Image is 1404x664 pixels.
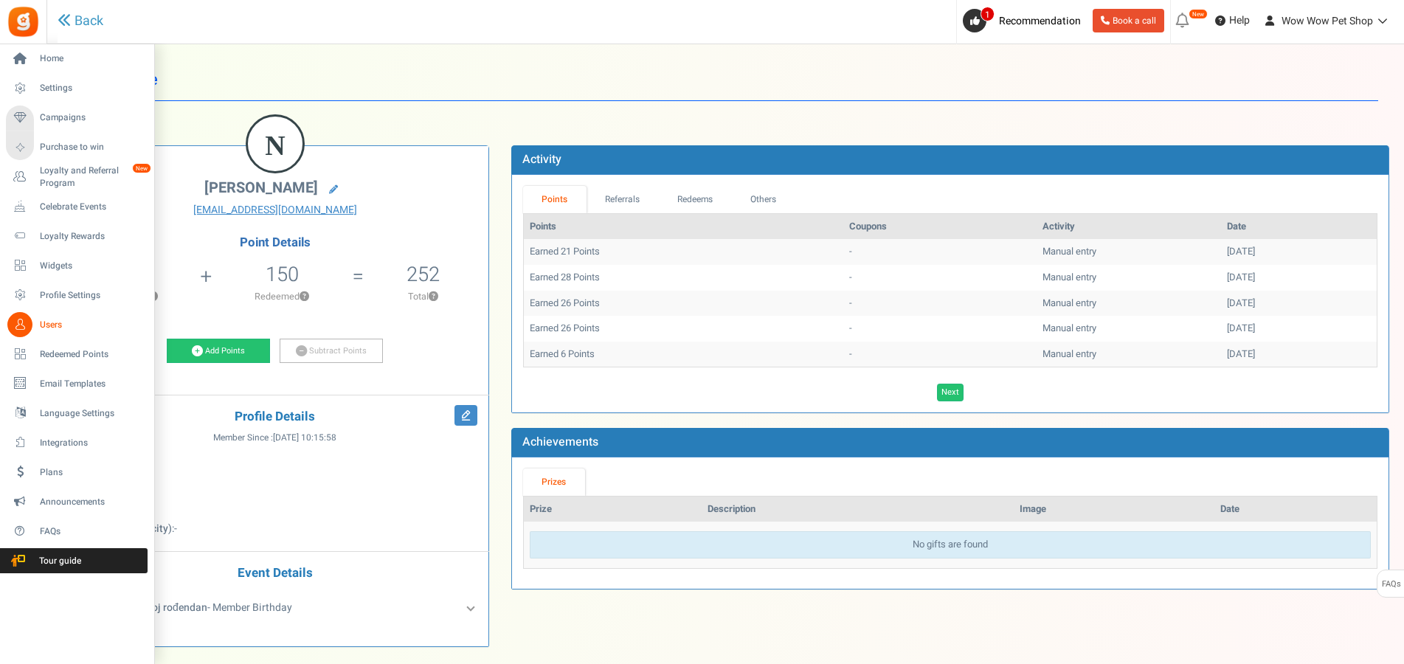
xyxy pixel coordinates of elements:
a: Integrations [6,430,148,455]
p: : [73,477,477,492]
span: Users [40,319,143,331]
span: Settings [40,82,143,94]
span: Profile Settings [40,289,143,302]
a: Home [6,46,148,72]
i: Edit Profile [454,405,477,426]
a: Campaigns [6,106,148,131]
button: Open LiveChat chat widget [12,6,56,50]
div: No gifts are found [530,531,1371,558]
a: Celebrate Events [6,194,148,219]
a: 1 Recommendation [963,9,1087,32]
b: Activity [522,151,561,168]
td: - [843,342,1037,367]
a: Book a call [1093,9,1164,32]
span: Member Since : [213,432,336,444]
td: Earned 28 Points [524,265,843,291]
span: Integrations [40,437,143,449]
a: Email Templates [6,371,148,396]
div: [DATE] [1227,297,1371,311]
div: [DATE] [1227,271,1371,285]
span: Home [40,52,143,65]
p: Redeemed [214,290,351,303]
span: Manual entry [1042,270,1096,284]
span: Loyalty Rewards [40,230,143,243]
img: Gratisfaction [7,5,40,38]
a: Loyalty Rewards [6,224,148,249]
p: Total [365,290,481,303]
span: Manual entry [1042,347,1096,361]
th: Coupons [843,214,1037,240]
th: Date [1214,497,1377,522]
em: New [132,163,151,173]
a: Language Settings [6,401,148,426]
td: Earned 26 Points [524,316,843,342]
a: Referrals [587,186,659,213]
th: Image [1014,497,1214,522]
em: New [1189,9,1208,19]
a: Users [6,312,148,337]
span: Manual entry [1042,244,1096,258]
span: Redeemed Points [40,348,143,361]
th: Prize [524,497,702,522]
div: [DATE] [1227,245,1371,259]
td: - [843,316,1037,342]
span: Wow Wow Pet Shop [1282,13,1373,29]
a: Purchase to win [6,135,148,160]
a: Points [523,186,587,213]
h5: 252 [407,263,440,286]
figcaption: N [248,117,302,174]
span: Loyalty and Referral Program [40,165,148,190]
span: Celebrate Events [40,201,143,213]
span: Help [1225,13,1250,28]
h4: Event Details [73,567,477,581]
div: [DATE] [1227,347,1371,362]
h4: Profile Details [73,410,477,424]
span: FAQs [1381,570,1401,598]
b: Achievements [522,433,598,451]
a: Profile Settings [6,283,148,308]
p: : [73,522,477,536]
td: Earned 21 Points [524,239,843,265]
span: 1 [981,7,995,21]
span: Announcements [40,496,143,508]
td: - [843,291,1037,317]
div: [DATE] [1227,322,1371,336]
span: Manual entry [1042,321,1096,335]
th: Points [524,214,843,240]
td: - [843,239,1037,265]
td: Earned 26 Points [524,291,843,317]
a: FAQs [6,519,148,544]
span: Campaigns [40,111,143,124]
span: Widgets [40,260,143,272]
span: - Member Birthday [114,600,292,615]
button: ? [429,292,438,302]
a: Plans [6,460,148,485]
h1: User Profile [72,59,1378,101]
span: - [174,521,177,536]
a: Widgets [6,253,148,278]
th: Date [1221,214,1377,240]
a: Settings [6,76,148,101]
span: Email Templates [40,378,143,390]
span: Language Settings [40,407,143,420]
span: Tour guide [7,555,110,567]
td: Earned 6 Points [524,342,843,367]
span: Manual entry [1042,296,1096,310]
h4: Point Details [62,236,488,249]
a: Announcements [6,489,148,514]
a: [EMAIL_ADDRESS][DOMAIN_NAME] [73,203,477,218]
a: Help [1209,9,1256,32]
span: Plans [40,466,143,479]
a: Prizes [523,468,585,496]
th: Activity [1037,214,1221,240]
p: : [73,455,477,470]
a: Others [732,186,795,213]
p: : [73,499,477,514]
span: [PERSON_NAME] [204,177,318,198]
span: FAQs [40,525,143,538]
b: Unesi svoj rođendan [114,600,207,615]
span: Recommendation [999,13,1081,29]
span: [DATE] 10:15:58 [273,432,336,444]
a: Redeemed Points [6,342,148,367]
th: Description [702,497,1014,522]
